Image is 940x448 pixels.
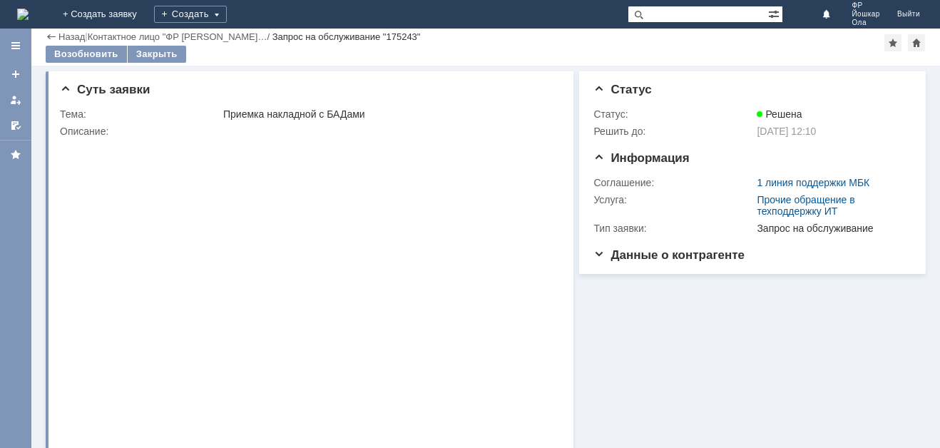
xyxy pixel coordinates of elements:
a: Создать заявку [4,63,27,86]
span: Суть заявки [60,83,150,96]
a: 1 линия поддержки МБК [757,177,869,188]
span: ФР [852,1,880,10]
div: Создать [154,6,227,23]
a: Перейти на домашнюю страницу [17,9,29,20]
div: Решить до: [593,126,754,137]
div: Соглашение: [593,177,754,188]
span: Данные о контрагенте [593,248,745,262]
div: / [88,31,272,42]
span: [DATE] 12:10 [757,126,816,137]
span: Ола [852,19,880,27]
span: Информация [593,151,689,165]
span: Решена [757,108,802,120]
span: Йошкар [852,10,880,19]
img: logo [17,9,29,20]
div: Тип заявки: [593,223,754,234]
a: Назад [58,31,85,42]
div: Запрос на обслуживание "175243" [272,31,421,42]
div: Запрос на обслуживание [757,223,905,234]
div: Статус: [593,108,754,120]
span: Расширенный поиск [768,6,782,20]
div: | [85,31,87,41]
div: Описание: [60,126,557,137]
div: Услуга: [593,194,754,205]
a: Контактное лицо "ФР [PERSON_NAME]… [88,31,267,42]
a: Мои согласования [4,114,27,137]
a: Мои заявки [4,88,27,111]
span: Статус [593,83,651,96]
div: Приемка накладной с БАДами [223,108,554,120]
a: Прочие обращение в техподдержку ИТ [757,194,854,217]
div: Сделать домашней страницей [908,34,925,51]
div: Добавить в избранное [884,34,901,51]
div: Тема: [60,108,220,120]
